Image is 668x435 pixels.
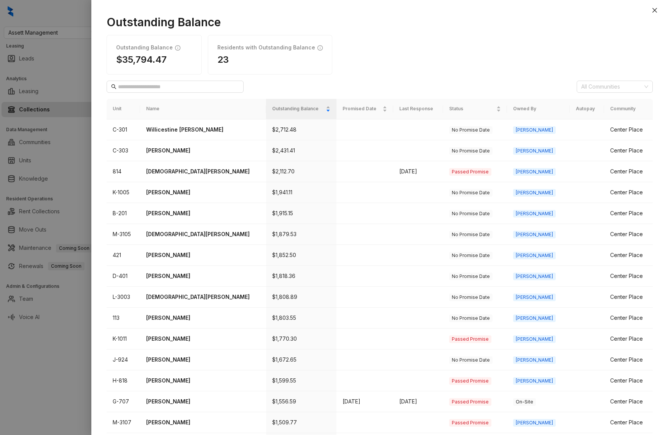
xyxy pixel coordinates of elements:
[146,335,260,343] p: [PERSON_NAME]
[146,418,260,427] p: [PERSON_NAME]
[610,272,647,280] div: Center Place
[146,376,260,385] p: [PERSON_NAME]
[111,84,116,89] span: search
[146,230,260,238] p: [DEMOGRAPHIC_DATA][PERSON_NAME]
[513,273,556,280] span: [PERSON_NAME]
[146,272,260,280] p: [PERSON_NAME]
[449,252,493,259] span: No Promise Date
[513,210,556,217] span: [PERSON_NAME]
[393,391,443,412] td: [DATE]
[107,182,140,203] td: K-1005
[449,273,493,280] span: No Promise Date
[513,398,536,406] span: On-Site
[107,308,140,329] td: 113
[449,314,493,322] span: No Promise Date
[393,99,443,119] th: Last Response
[449,231,493,238] span: No Promise Date
[116,44,173,51] h1: Outstanding Balance
[610,167,647,176] div: Center Place
[107,203,140,224] td: B-201
[266,245,336,266] td: $1,852.50
[449,126,493,134] span: No Promise Date
[449,105,495,113] span: Status
[317,44,323,51] span: info-circle
[266,140,336,161] td: $2,431.41
[146,397,260,406] p: [PERSON_NAME]
[266,308,336,329] td: $1,803.55
[513,314,556,322] span: [PERSON_NAME]
[146,209,260,217] p: [PERSON_NAME]
[449,189,493,197] span: No Promise Date
[107,287,140,308] td: L-3003
[146,167,260,176] p: [DEMOGRAPHIC_DATA][PERSON_NAME]
[146,251,260,259] p: [PERSON_NAME]
[266,224,336,245] td: $1,879.53
[610,314,647,322] div: Center Place
[449,168,491,176] span: Passed Promise
[610,125,647,134] div: Center Place
[650,6,659,15] button: Close
[140,99,266,119] th: Name
[146,146,260,155] p: [PERSON_NAME]
[610,293,647,301] div: Center Place
[266,370,336,391] td: $1,599.55
[610,188,647,197] div: Center Place
[513,419,556,427] span: [PERSON_NAME]
[107,15,653,29] h1: Outstanding Balance
[449,356,493,364] span: No Promise Date
[513,231,556,238] span: [PERSON_NAME]
[443,99,507,119] th: Status
[610,146,647,155] div: Center Place
[449,419,491,427] span: Passed Promise
[266,203,336,224] td: $1,915.15
[266,287,336,308] td: $1,808.89
[107,224,140,245] td: M-3105
[507,99,570,119] th: Owned By
[570,99,604,119] th: Autopay
[449,398,491,406] span: Passed Promise
[513,335,556,343] span: [PERSON_NAME]
[107,161,140,182] td: 814
[266,161,336,182] td: $2,112.70
[107,391,140,412] td: G-707
[449,210,493,217] span: No Promise Date
[449,377,491,385] span: Passed Promise
[610,418,647,427] div: Center Place
[266,329,336,349] td: $1,770.30
[107,329,140,349] td: K-1011
[336,391,393,412] td: [DATE]
[336,99,393,119] th: Promised Date
[107,266,140,287] td: D-401
[272,105,324,113] span: Outstanding Balance
[449,147,493,155] span: No Promise Date
[217,54,323,65] h1: 23
[513,168,556,176] span: [PERSON_NAME]
[107,99,140,119] th: Unit
[449,335,491,343] span: Passed Promise
[146,125,260,134] p: Willicestine [PERSON_NAME]
[513,189,556,197] span: [PERSON_NAME]
[610,335,647,343] div: Center Place
[107,119,140,140] td: C-301
[146,356,260,364] p: [PERSON_NAME]
[266,349,336,370] td: $1,672.65
[513,252,556,259] span: [PERSON_NAME]
[107,412,140,433] td: M-3107
[610,230,647,238] div: Center Place
[107,370,140,391] td: H-818
[107,140,140,161] td: C-303
[393,161,443,182] td: [DATE]
[266,182,336,203] td: $1,941.11
[610,397,647,406] div: Center Place
[146,314,260,322] p: [PERSON_NAME]
[266,266,336,287] td: $1,818.36
[449,294,493,301] span: No Promise Date
[266,391,336,412] td: $1,556.59
[610,251,647,259] div: Center Place
[343,105,381,113] span: Promised Date
[513,126,556,134] span: [PERSON_NAME]
[513,377,556,385] span: [PERSON_NAME]
[266,119,336,140] td: $2,712.48
[610,356,647,364] div: Center Place
[604,99,653,119] th: Community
